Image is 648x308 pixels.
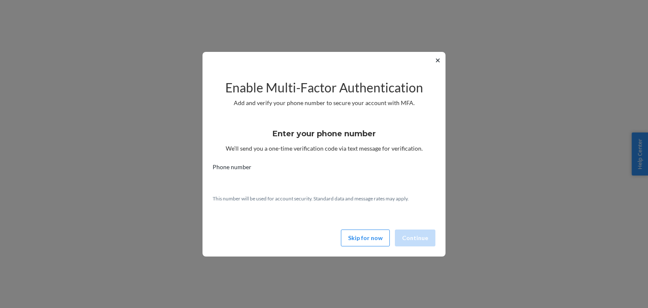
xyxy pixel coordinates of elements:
[273,128,376,139] h3: Enter your phone number
[213,163,251,175] span: Phone number
[395,230,435,246] button: Continue
[213,99,435,107] p: Add and verify your phone number to secure your account with MFA.
[213,81,435,95] h2: Enable Multi-Factor Authentication
[213,122,435,153] div: We’ll send you a one-time verification code via text message for verification.
[433,55,442,65] button: ✕
[341,230,390,246] button: Skip for now
[213,195,435,202] p: This number will be used for account security. Standard data and message rates may apply.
